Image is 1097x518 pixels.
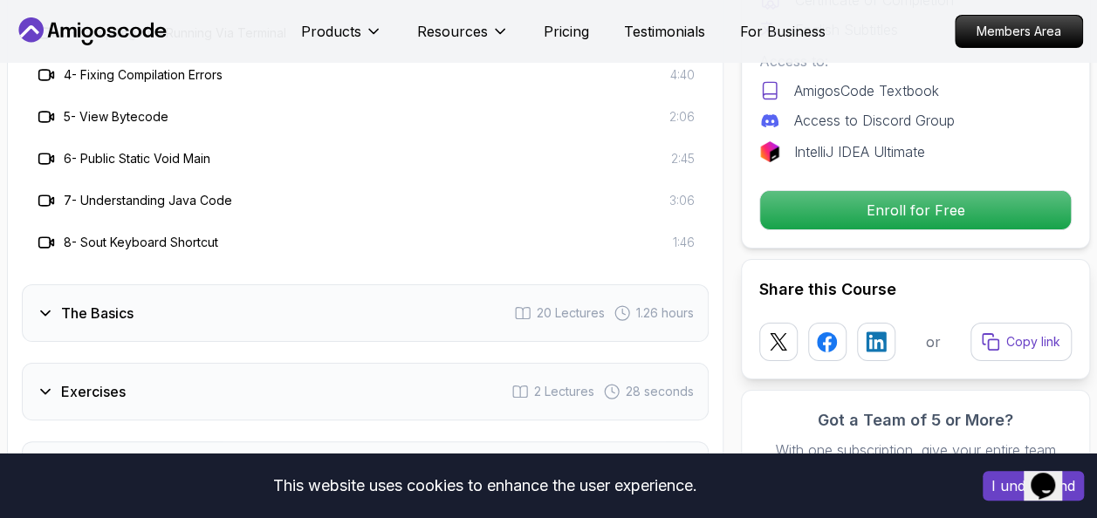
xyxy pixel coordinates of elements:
[759,141,780,162] img: jetbrains logo
[759,190,1072,230] button: Enroll for Free
[544,21,589,42] a: Pricing
[759,408,1072,433] h3: Got a Team of 5 or More?
[955,15,1083,48] a: Members Area
[301,21,382,56] button: Products
[760,191,1071,229] p: Enroll for Free
[22,363,709,420] button: Exercises2 Lectures 28 seconds
[794,110,955,131] p: Access to Discord Group
[417,21,509,56] button: Resources
[673,234,695,251] span: 1:46
[794,80,939,101] p: AmigosCode Textbook
[61,303,134,324] h3: The Basics
[759,440,1072,481] p: With one subscription, give your entire team access to all courses and features.
[22,284,709,342] button: The Basics20 Lectures 1.26 hours
[13,467,956,505] div: This website uses cookies to enhance the user experience.
[1024,448,1080,501] iframe: chat widget
[970,323,1072,361] button: Copy link
[794,141,925,162] p: IntelliJ IDEA Ultimate
[670,66,695,84] span: 4:40
[64,234,218,251] h3: 8 - Sout Keyboard Shortcut
[626,383,694,400] span: 28 seconds
[636,304,694,322] span: 1.26 hours
[22,441,709,499] button: Outro3 Lectures 1 minute
[983,471,1084,501] button: Accept cookies
[537,304,605,322] span: 20 Lectures
[417,21,488,42] p: Resources
[64,66,223,84] h3: 4 - Fixing Compilation Errors
[740,21,826,42] a: For Business
[669,108,695,126] span: 2:06
[534,383,594,400] span: 2 Lectures
[926,331,941,352] p: or
[301,21,361,42] p: Products
[64,108,168,126] h3: 5 - View Bytecode
[759,277,1072,302] h2: Share this Course
[624,21,705,42] a: Testimonials
[671,150,695,167] span: 2:45
[956,16,1082,47] p: Members Area
[1006,333,1060,351] p: Copy link
[64,150,210,167] h3: 6 - Public Static Void Main
[64,192,232,209] h3: 7 - Understanding Java Code
[669,192,695,209] span: 3:06
[61,381,126,402] h3: Exercises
